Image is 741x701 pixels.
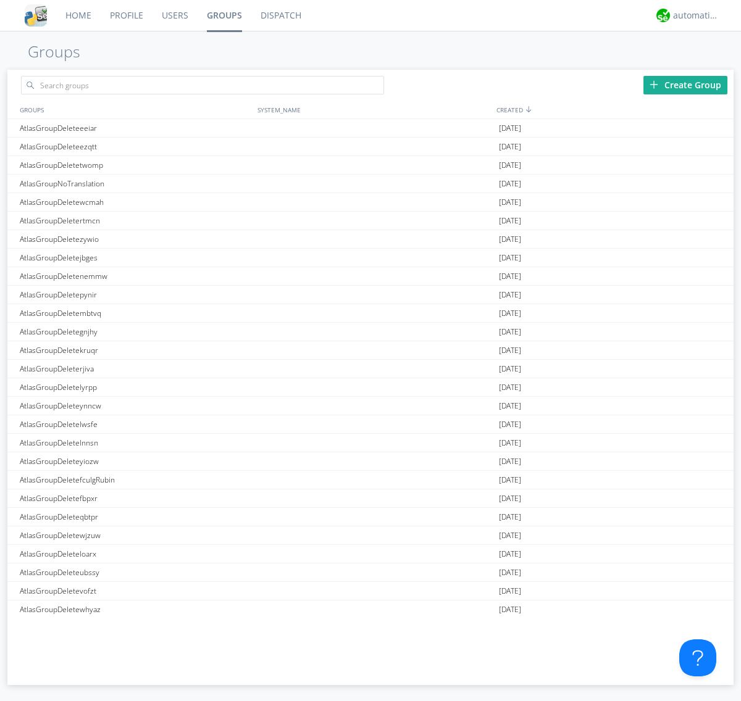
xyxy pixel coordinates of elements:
[499,193,521,212] span: [DATE]
[7,378,734,397] a: AtlasGroupDeletelyrpp[DATE]
[7,434,734,452] a: AtlasGroupDeletelnnsn[DATE]
[499,119,521,138] span: [DATE]
[499,304,521,323] span: [DATE]
[17,582,254,600] div: AtlasGroupDeletevofzt
[650,80,658,89] img: plus.svg
[499,378,521,397] span: [DATE]
[7,545,734,563] a: AtlasGroupDeleteloarx[DATE]
[7,156,734,175] a: AtlasGroupDeletetwomp[DATE]
[17,267,254,285] div: AtlasGroupDeletenemmw
[499,286,521,304] span: [DATE]
[17,526,254,544] div: AtlasGroupDeletewjzuw
[7,582,734,600] a: AtlasGroupDeletevofzt[DATE]
[7,563,734,582] a: AtlasGroupDeleteubssy[DATE]
[499,508,521,526] span: [DATE]
[643,76,727,94] div: Create Group
[499,489,521,508] span: [DATE]
[7,397,734,415] a: AtlasGroupDeleteynncw[DATE]
[499,452,521,471] span: [DATE]
[17,360,254,378] div: AtlasGroupDeleterjiva
[499,545,521,563] span: [DATE]
[493,101,734,118] div: CREATED
[679,639,716,676] iframe: Toggle Customer Support
[17,545,254,563] div: AtlasGroupDeleteloarx
[499,600,521,619] span: [DATE]
[17,341,254,359] div: AtlasGroupDeletekruqr
[7,286,734,304] a: AtlasGroupDeletepynir[DATE]
[17,138,254,156] div: AtlasGroupDeleteezqtt
[17,489,254,507] div: AtlasGroupDeletefbpxr
[17,193,254,211] div: AtlasGroupDeletewcmah
[499,175,521,193] span: [DATE]
[7,415,734,434] a: AtlasGroupDeletelwsfe[DATE]
[499,267,521,286] span: [DATE]
[7,304,734,323] a: AtlasGroupDeletembtvq[DATE]
[673,9,719,22] div: automation+atlas
[499,360,521,378] span: [DATE]
[17,249,254,267] div: AtlasGroupDeletejbges
[499,341,521,360] span: [DATE]
[499,323,521,341] span: [DATE]
[17,563,254,581] div: AtlasGroupDeleteubssy
[499,212,521,230] span: [DATE]
[499,471,521,489] span: [DATE]
[7,600,734,619] a: AtlasGroupDeletewhyaz[DATE]
[17,397,254,415] div: AtlasGroupDeleteynncw
[17,286,254,304] div: AtlasGroupDeletepynir
[17,304,254,322] div: AtlasGroupDeletembtvq
[499,582,521,600] span: [DATE]
[7,471,734,489] a: AtlasGroupDeletefculgRubin[DATE]
[7,230,734,249] a: AtlasGroupDeletezywio[DATE]
[7,508,734,526] a: AtlasGroupDeleteqbtpr[DATE]
[17,508,254,526] div: AtlasGroupDeleteqbtpr
[7,360,734,378] a: AtlasGroupDeleterjiva[DATE]
[17,378,254,396] div: AtlasGroupDeletelyrpp
[17,323,254,341] div: AtlasGroupDeletegnjhy
[7,138,734,156] a: AtlasGroupDeleteezqtt[DATE]
[17,156,254,174] div: AtlasGroupDeletetwomp
[499,249,521,267] span: [DATE]
[25,4,47,27] img: cddb5a64eb264b2086981ab96f4c1ba7
[656,9,670,22] img: d2d01cd9b4174d08988066c6d424eccd
[21,76,384,94] input: Search groups
[17,212,254,230] div: AtlasGroupDeletertmcn
[7,323,734,341] a: AtlasGroupDeletegnjhy[DATE]
[499,526,521,545] span: [DATE]
[7,119,734,138] a: AtlasGroupDeleteeeiar[DATE]
[499,434,521,452] span: [DATE]
[17,175,254,193] div: AtlasGroupNoTranslation
[7,175,734,193] a: AtlasGroupNoTranslation[DATE]
[499,138,521,156] span: [DATE]
[499,397,521,415] span: [DATE]
[17,452,254,470] div: AtlasGroupDeleteyiozw
[17,101,251,118] div: GROUPS
[499,563,521,582] span: [DATE]
[7,526,734,545] a: AtlasGroupDeletewjzuw[DATE]
[7,341,734,360] a: AtlasGroupDeletekruqr[DATE]
[17,119,254,137] div: AtlasGroupDeleteeeiar
[499,156,521,175] span: [DATE]
[17,230,254,248] div: AtlasGroupDeletezywio
[7,452,734,471] a: AtlasGroupDeleteyiozw[DATE]
[17,434,254,452] div: AtlasGroupDeletelnnsn
[17,471,254,489] div: AtlasGroupDeletefculgRubin
[17,600,254,618] div: AtlasGroupDeletewhyaz
[7,212,734,230] a: AtlasGroupDeletertmcn[DATE]
[499,230,521,249] span: [DATE]
[17,415,254,433] div: AtlasGroupDeletelwsfe
[7,249,734,267] a: AtlasGroupDeletejbges[DATE]
[499,415,521,434] span: [DATE]
[7,489,734,508] a: AtlasGroupDeletefbpxr[DATE]
[7,267,734,286] a: AtlasGroupDeletenemmw[DATE]
[7,193,734,212] a: AtlasGroupDeletewcmah[DATE]
[254,101,493,118] div: SYSTEM_NAME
